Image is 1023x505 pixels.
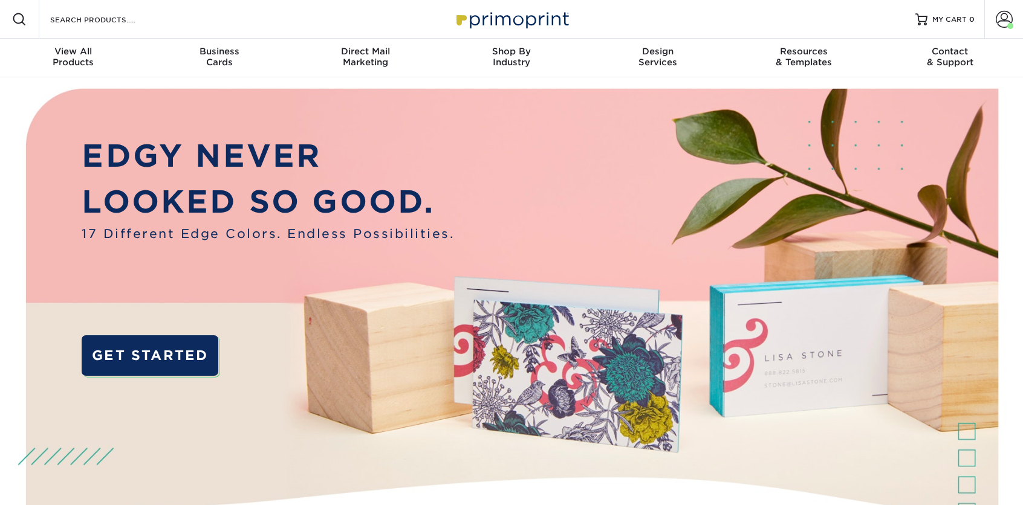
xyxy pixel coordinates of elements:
[438,46,585,68] div: Industry
[969,15,975,24] span: 0
[877,39,1023,77] a: Contact& Support
[585,46,731,57] span: Design
[451,6,572,32] img: Primoprint
[438,46,585,57] span: Shop By
[82,225,454,243] span: 17 Different Edge Colors. Endless Possibilities.
[292,46,438,57] span: Direct Mail
[146,46,293,57] span: Business
[82,133,454,179] p: EDGY NEVER
[82,335,218,376] a: GET STARTED
[877,46,1023,68] div: & Support
[292,39,438,77] a: Direct MailMarketing
[731,39,877,77] a: Resources& Templates
[585,46,731,68] div: Services
[49,12,167,27] input: SEARCH PRODUCTS.....
[877,46,1023,57] span: Contact
[146,39,293,77] a: BusinessCards
[82,179,454,225] p: LOOKED SO GOOD.
[585,39,731,77] a: DesignServices
[438,39,585,77] a: Shop ByIndustry
[731,46,877,68] div: & Templates
[932,14,967,25] span: MY CART
[146,46,293,68] div: Cards
[731,46,877,57] span: Resources
[292,46,438,68] div: Marketing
